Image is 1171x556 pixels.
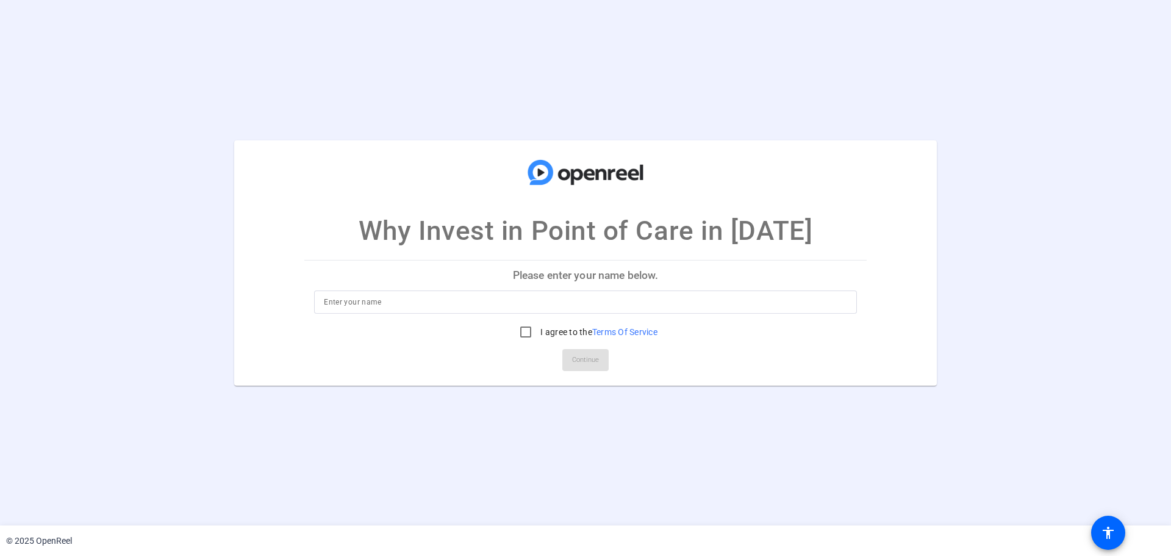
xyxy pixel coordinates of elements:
img: company-logo [525,152,646,192]
p: Why Invest in Point of Care in [DATE] [359,211,812,251]
a: Terms Of Service [592,327,657,337]
div: © 2025 OpenReel [6,535,72,547]
mat-icon: accessibility [1101,525,1115,540]
label: I agree to the [538,326,657,338]
p: Please enter your name below. [304,261,867,290]
input: Enter your name [324,295,847,309]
